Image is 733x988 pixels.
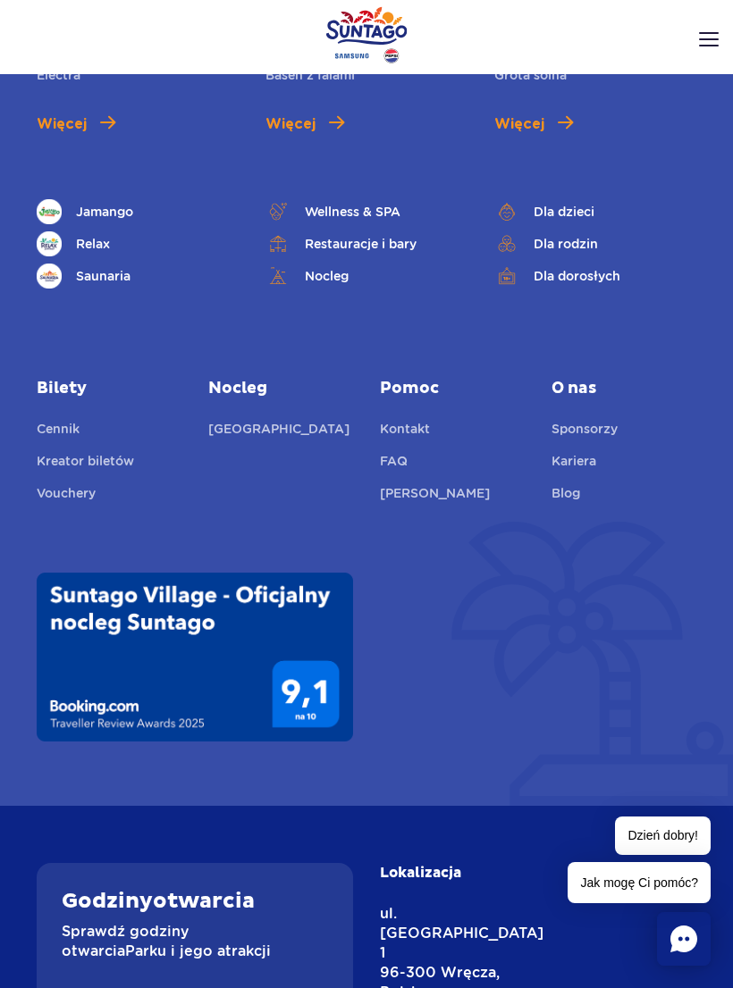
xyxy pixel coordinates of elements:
[699,32,719,46] img: Open menu
[37,573,353,741] img: Traveller Review Awards 2025' od Booking.com dla Suntago Village - wynik 9.1/10
[37,483,96,508] a: Vouchery
[265,65,355,90] a: Basen z falami
[494,264,696,289] a: Dla dorosłych
[265,199,468,224] a: Wellness & SPA
[568,862,711,903] span: Jak mogę Ci pomóc?
[305,202,400,222] span: Wellness & SPA
[657,912,711,966] div: Chat
[326,6,408,63] a: Park of Poland
[265,113,316,135] span: Więcej
[380,451,408,476] a: FAQ
[37,378,181,399] a: Bilety
[615,816,711,855] span: Dzień dobry!
[552,483,580,508] a: Blog
[37,199,239,224] a: Jamango
[37,419,80,444] a: Cennik
[37,231,239,256] a: Relax
[494,231,696,256] a: Dla rodzin
[380,378,525,399] a: Pomoc
[37,65,80,90] a: Electra
[265,264,468,289] a: Nocleg
[37,113,115,135] a: Więcej
[494,113,544,135] span: Więcej
[265,113,344,135] a: Więcej
[208,419,350,444] a: [GEOGRAPHIC_DATA]
[494,113,573,135] a: Więcej
[494,65,567,90] a: Grota solna
[62,888,328,915] h2: Godziny otwarcia
[62,922,328,961] p: Sprawdź godziny otwarcia Parku i jego atrakcji
[37,264,239,289] a: Saunaria
[552,451,596,476] a: Kariera
[208,378,353,399] a: Nocleg
[37,451,134,476] a: Kreator biletów
[552,378,696,399] span: O nas
[76,202,133,222] span: Jamango
[380,419,430,444] a: Kontakt
[552,419,618,444] a: Sponsorzy
[494,199,696,224] a: Dla dzieci
[380,483,490,508] a: [PERSON_NAME]
[265,231,468,256] a: Restauracje i bary
[37,113,87,135] span: Więcej
[380,863,518,883] h2: Lokalizacja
